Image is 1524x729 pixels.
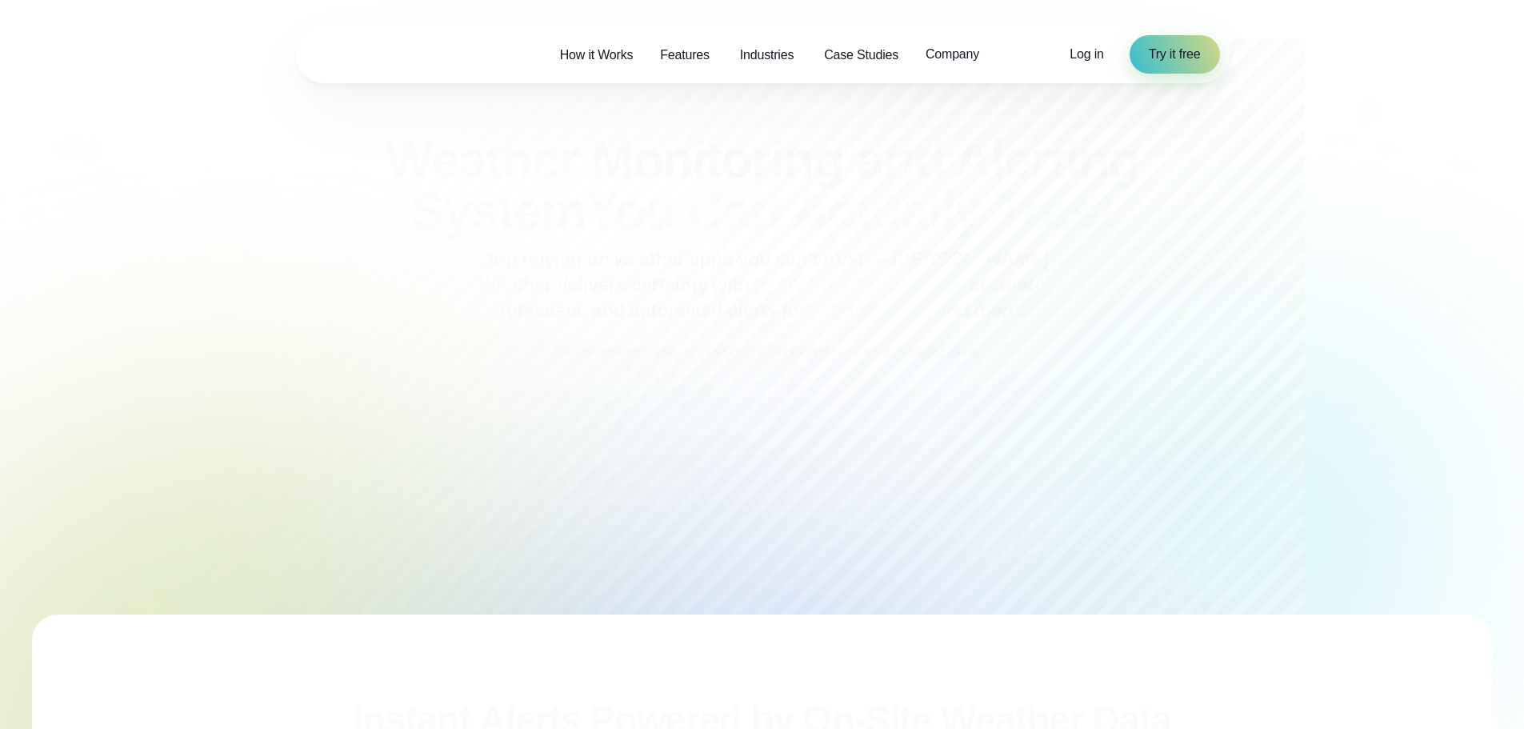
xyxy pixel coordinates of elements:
span: Industries [740,46,794,65]
span: Try it free [1149,45,1201,64]
span: Case Studies [824,46,898,65]
a: Log in [1070,45,1103,64]
a: How it Works [546,38,647,71]
span: How it Works [560,46,634,65]
span: Features [660,46,710,65]
a: Case Studies [810,38,912,71]
span: Log in [1070,47,1103,61]
a: Try it free [1130,35,1220,74]
span: Company [926,45,979,64]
